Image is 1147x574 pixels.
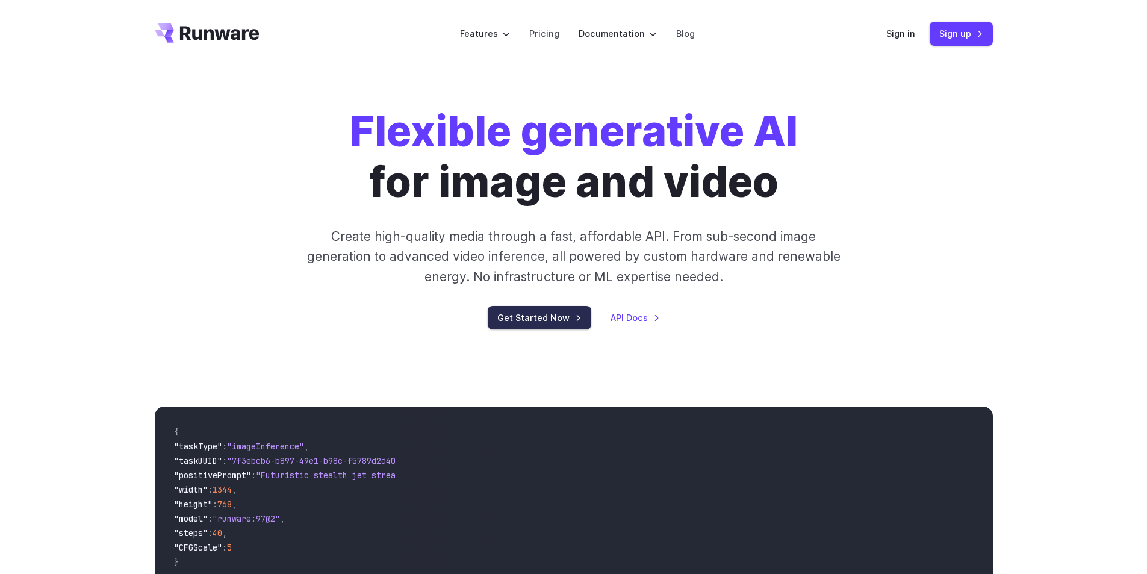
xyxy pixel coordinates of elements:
a: API Docs [611,311,660,325]
span: : [213,499,217,510]
label: Features [460,27,510,40]
span: : [251,470,256,481]
span: : [222,441,227,452]
span: : [208,484,213,495]
span: , [232,499,237,510]
span: : [208,528,213,538]
span: : [222,542,227,553]
a: Blog [676,27,695,40]
span: "taskUUID" [174,455,222,466]
span: "Futuristic stealth jet streaking through a neon-lit cityscape with glowing purple exhaust" [256,470,694,481]
span: "imageInference" [227,441,304,452]
span: "steps" [174,528,208,538]
span: "CFGScale" [174,542,222,553]
span: , [222,528,227,538]
span: 1344 [213,484,232,495]
a: Sign in [886,27,915,40]
span: : [208,513,213,524]
span: "positivePrompt" [174,470,251,481]
span: } [174,557,179,567]
span: 40 [213,528,222,538]
span: "runware:97@2" [213,513,280,524]
h1: for image and video [350,106,798,207]
span: 768 [217,499,232,510]
span: "7f3ebcb6-b897-49e1-b98c-f5789d2d40d7" [227,455,410,466]
a: Pricing [529,27,559,40]
span: "taskType" [174,441,222,452]
span: , [304,441,309,452]
a: Get Started Now [488,306,591,329]
span: { [174,426,179,437]
a: Sign up [930,22,993,45]
strong: Flexible generative AI [350,105,798,157]
a: Go to / [155,23,260,43]
span: "width" [174,484,208,495]
span: , [232,484,237,495]
span: : [222,455,227,466]
p: Create high-quality media through a fast, affordable API. From sub-second image generation to adv... [305,226,842,287]
span: , [280,513,285,524]
label: Documentation [579,27,657,40]
span: 5 [227,542,232,553]
span: "height" [174,499,213,510]
span: "model" [174,513,208,524]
